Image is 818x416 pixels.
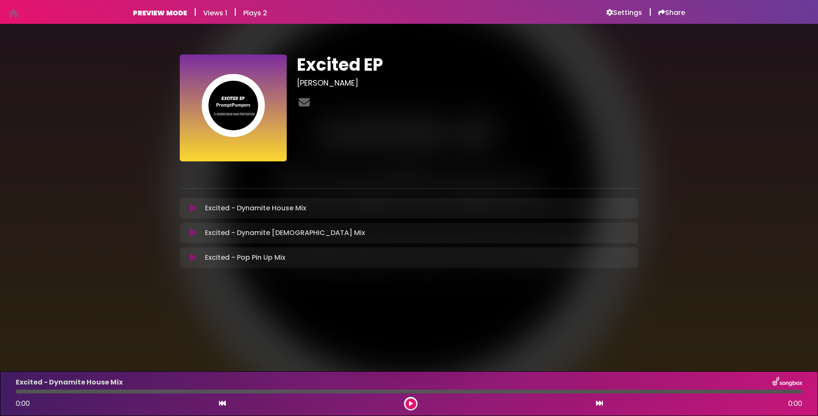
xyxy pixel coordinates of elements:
[205,203,306,213] p: Excited - Dynamite House Mix
[133,9,187,17] h6: PREVIEW MODE
[297,78,638,88] h3: [PERSON_NAME]
[606,9,642,17] a: Settings
[180,55,287,161] img: sZuwR5H2RDeAeuP5CMvY
[658,9,685,17] a: Share
[649,7,651,17] h5: |
[234,7,236,17] h5: |
[205,228,365,238] p: Excited - Dynamite [DEMOGRAPHIC_DATA] Mix
[205,252,285,263] p: Excited - Pop Pin Up Mix
[297,55,638,75] h1: Excited EP
[243,9,267,17] h6: Plays 2
[194,7,196,17] h5: |
[203,9,227,17] h6: Views 1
